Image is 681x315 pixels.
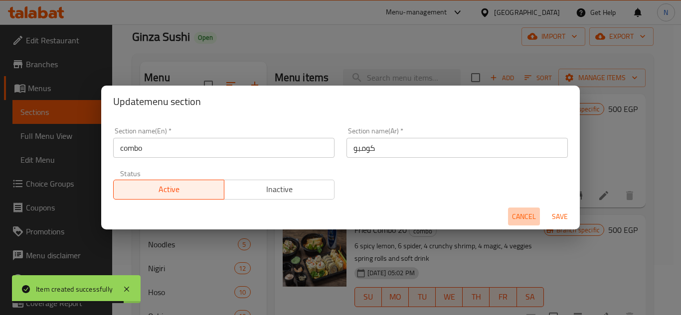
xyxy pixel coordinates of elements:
[544,208,576,226] button: Save
[346,138,568,158] input: Please enter section name(ar)
[118,182,220,197] span: Active
[224,180,335,200] button: Inactive
[113,180,224,200] button: Active
[36,284,113,295] div: Item created successfully
[512,210,536,223] span: Cancel
[228,182,331,197] span: Inactive
[508,208,540,226] button: Cancel
[113,94,568,109] h2: Update menu section
[113,138,335,158] input: Please enter section name(en)
[548,210,572,223] span: Save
